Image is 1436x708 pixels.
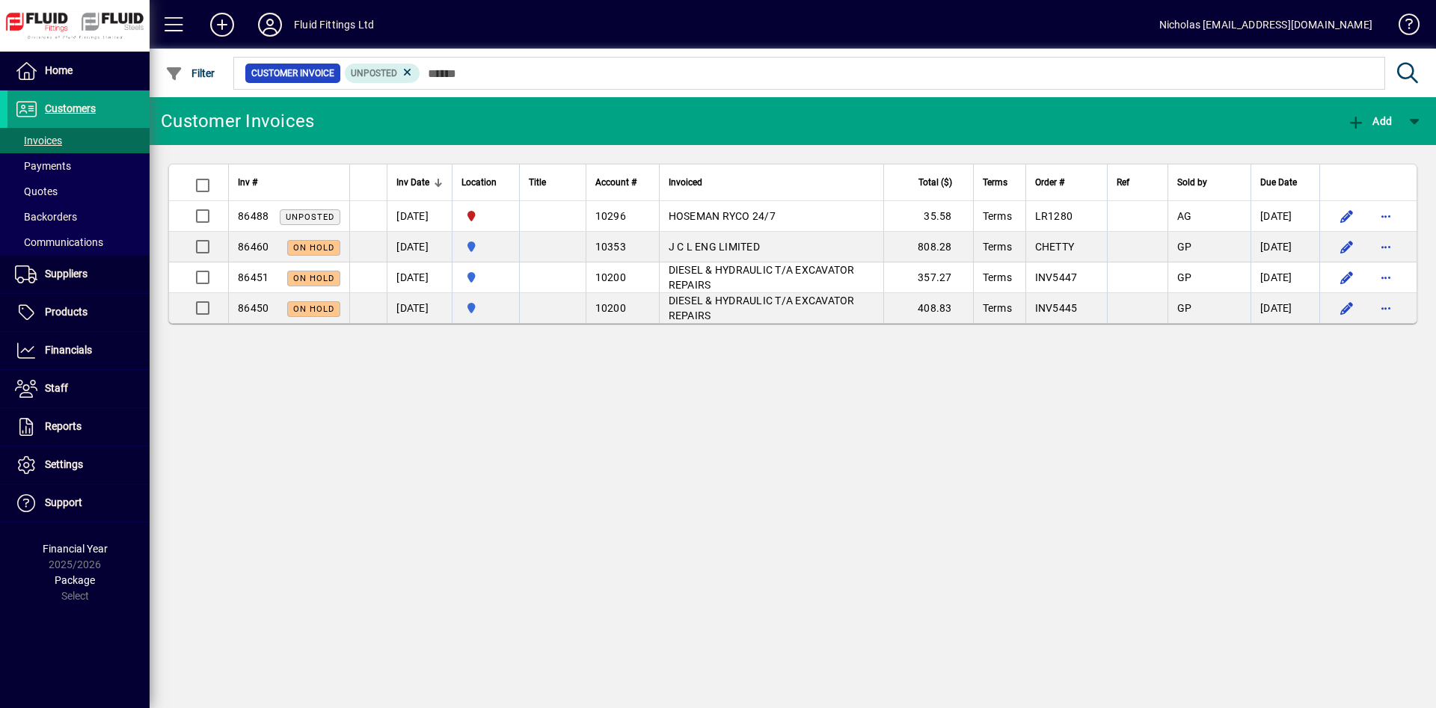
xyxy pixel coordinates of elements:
[1335,296,1359,320] button: Edit
[529,174,546,191] span: Title
[238,241,269,253] span: 86460
[1374,296,1398,320] button: More options
[45,382,68,394] span: Staff
[983,241,1012,253] span: Terms
[983,302,1012,314] span: Terms
[669,210,776,222] span: HOSEMAN RYCO 24/7
[45,64,73,76] span: Home
[883,293,973,323] td: 408.83
[55,574,95,586] span: Package
[595,271,626,283] span: 10200
[45,458,83,470] span: Settings
[7,179,150,204] a: Quotes
[669,295,855,321] span: DIESEL & HYDRAULIC T/A EXCAVATOR REPAIRS
[45,496,82,508] span: Support
[1177,210,1192,222] span: AG
[7,332,150,369] a: Financials
[1343,108,1396,135] button: Add
[669,174,874,191] div: Invoiced
[1335,265,1359,289] button: Edit
[529,174,576,191] div: Title
[7,128,150,153] a: Invoices
[918,174,952,191] span: Total ($)
[1177,302,1192,314] span: GP
[396,174,429,191] span: Inv Date
[893,174,966,191] div: Total ($)
[293,304,334,314] span: On hold
[45,420,82,432] span: Reports
[387,232,452,262] td: [DATE]
[15,211,77,223] span: Backorders
[595,302,626,314] span: 10200
[1177,271,1192,283] span: GP
[7,446,150,484] a: Settings
[246,11,294,38] button: Profile
[1159,13,1372,37] div: Nicholas [EMAIL_ADDRESS][DOMAIN_NAME]
[1177,174,1207,191] span: Sold by
[238,302,269,314] span: 86450
[1251,232,1319,262] td: [DATE]
[7,370,150,407] a: Staff
[7,153,150,179] a: Payments
[1117,174,1129,191] span: Ref
[7,256,150,293] a: Suppliers
[345,64,420,83] mat-chip: Customer Invoice Status: Unposted
[595,174,636,191] span: Account #
[461,174,497,191] span: Location
[1387,3,1417,52] a: Knowledge Base
[1374,235,1398,259] button: More options
[238,174,340,191] div: Inv #
[1035,174,1064,191] span: Order #
[461,174,510,191] div: Location
[1347,115,1392,127] span: Add
[45,344,92,356] span: Financials
[238,271,269,283] span: 86451
[7,408,150,446] a: Reports
[1035,174,1099,191] div: Order #
[883,201,973,232] td: 35.58
[251,66,334,81] span: Customer Invoice
[294,13,374,37] div: Fluid Fittings Ltd
[883,262,973,293] td: 357.27
[198,11,246,38] button: Add
[1260,174,1297,191] span: Due Date
[1335,204,1359,228] button: Edit
[387,201,452,232] td: [DATE]
[238,174,257,191] span: Inv #
[1260,174,1310,191] div: Due Date
[1374,204,1398,228] button: More options
[1035,241,1075,253] span: CHETTY
[43,543,108,555] span: Financial Year
[1251,201,1319,232] td: [DATE]
[1117,174,1158,191] div: Ref
[45,268,88,280] span: Suppliers
[7,52,150,90] a: Home
[983,210,1012,222] span: Terms
[7,230,150,255] a: Communications
[669,264,855,291] span: DIESEL & HYDRAULIC T/A EXCAVATOR REPAIRS
[45,102,96,114] span: Customers
[1177,241,1192,253] span: GP
[7,204,150,230] a: Backorders
[351,68,397,79] span: Unposted
[461,300,510,316] span: AUCKLAND
[669,241,760,253] span: J C L ENG LIMITED
[286,212,334,222] span: Unposted
[1335,235,1359,259] button: Edit
[1374,265,1398,289] button: More options
[1177,174,1242,191] div: Sold by
[883,232,973,262] td: 808.28
[387,262,452,293] td: [DATE]
[7,484,150,522] a: Support
[1035,302,1078,314] span: INV5445
[1035,271,1078,283] span: INV5447
[15,236,103,248] span: Communications
[15,135,62,147] span: Invoices
[983,174,1007,191] span: Terms
[595,210,626,222] span: 10296
[461,208,510,224] span: FLUID FITTINGS CHRISTCHURCH
[238,210,269,222] span: 86488
[461,269,510,286] span: AUCKLAND
[1251,262,1319,293] td: [DATE]
[45,306,88,318] span: Products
